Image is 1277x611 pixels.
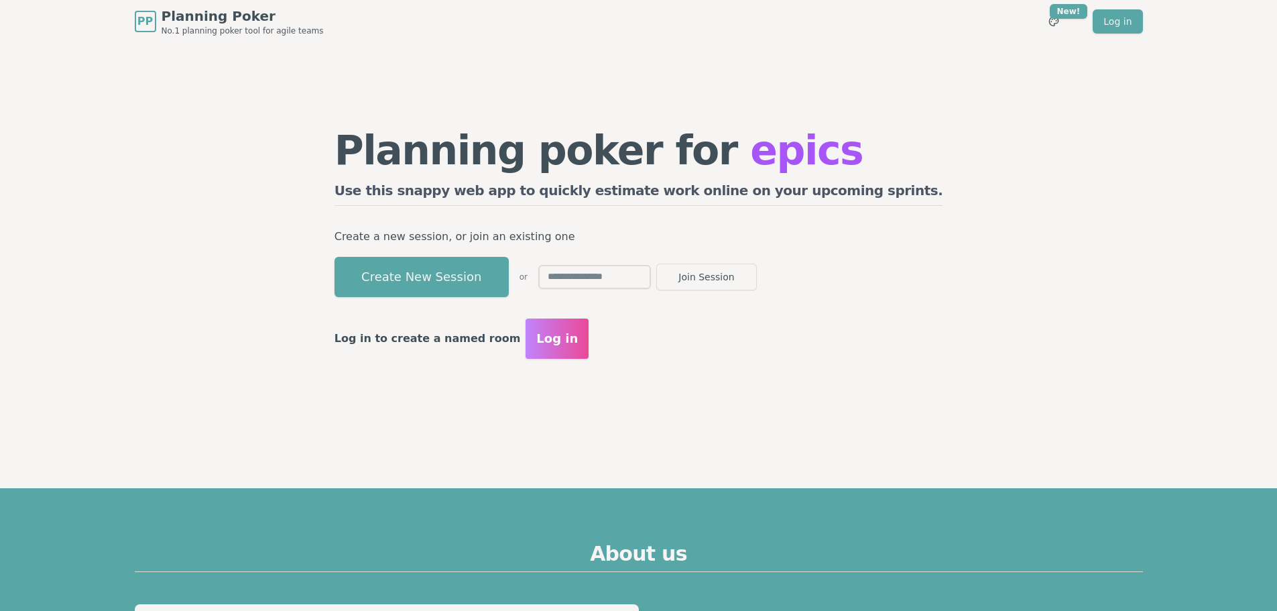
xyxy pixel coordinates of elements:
[137,13,153,30] span: PP
[1042,9,1066,34] button: New!
[135,542,1143,572] h2: About us
[335,227,943,246] p: Create a new session, or join an existing one
[135,7,324,36] a: PPPlanning PokerNo.1 planning poker tool for agile teams
[162,25,324,36] span: No.1 planning poker tool for agile teams
[536,329,578,348] span: Log in
[526,319,589,359] button: Log in
[656,264,757,290] button: Join Session
[335,130,943,170] h1: Planning poker for
[1093,9,1142,34] a: Log in
[335,257,509,297] button: Create New Session
[335,181,943,206] h2: Use this snappy web app to quickly estimate work online on your upcoming sprints.
[335,329,521,348] p: Log in to create a named room
[162,7,324,25] span: Planning Poker
[1050,4,1088,19] div: New!
[520,272,528,282] span: or
[750,127,863,174] span: epics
